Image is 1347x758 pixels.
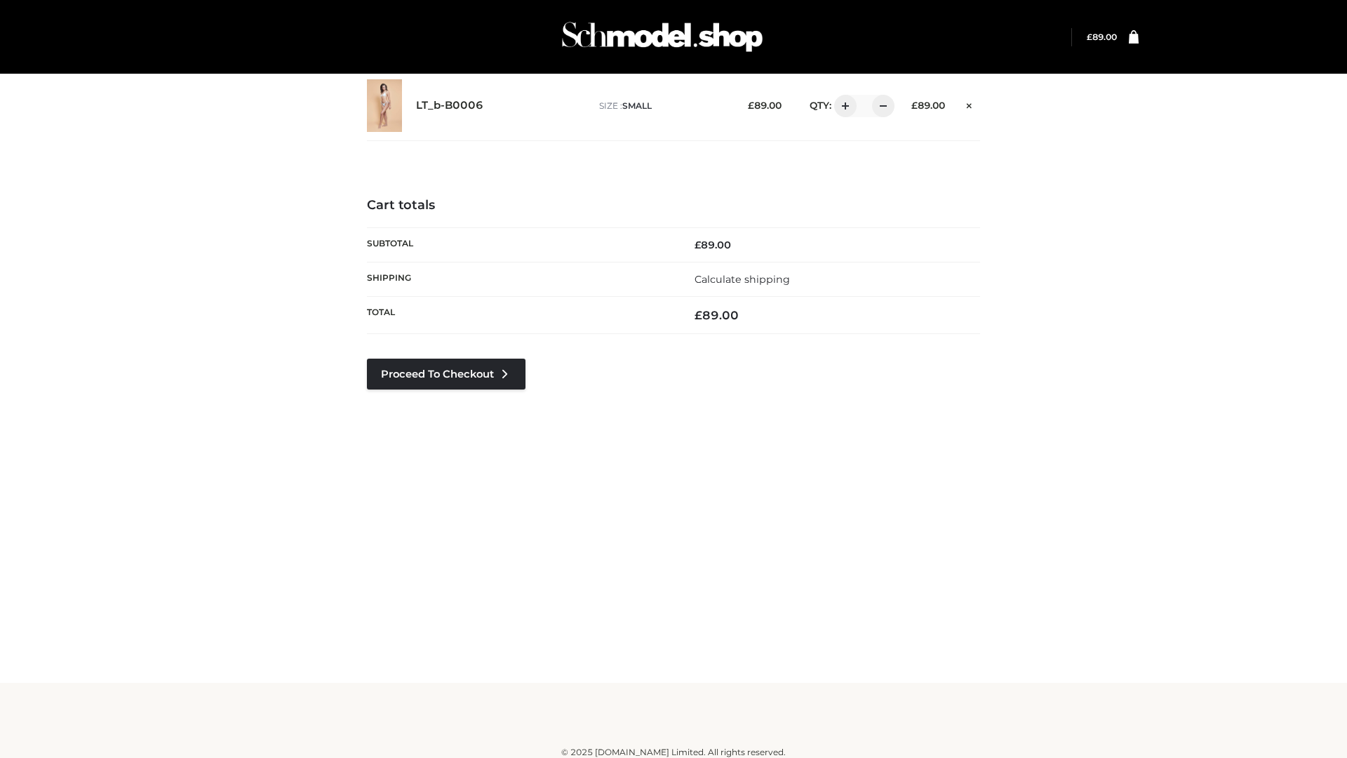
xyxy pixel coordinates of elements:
div: QTY: [796,95,890,117]
img: Schmodel Admin 964 [557,9,768,65]
bdi: 89.00 [911,100,945,111]
bdi: 89.00 [695,308,739,322]
span: £ [695,239,701,251]
span: £ [695,308,702,322]
th: Subtotal [367,227,673,262]
img: LT_b-B0006 - SMALL [367,79,402,132]
bdi: 89.00 [748,100,782,111]
th: Total [367,297,673,334]
a: £89.00 [1087,32,1117,42]
bdi: 89.00 [695,239,731,251]
a: Remove this item [959,95,980,113]
a: Calculate shipping [695,273,790,286]
bdi: 89.00 [1087,32,1117,42]
a: LT_b-B0006 [416,99,483,112]
span: £ [748,100,754,111]
span: £ [1087,32,1092,42]
span: SMALL [622,100,652,111]
span: £ [911,100,918,111]
th: Shipping [367,262,673,296]
p: size : [599,100,726,112]
h4: Cart totals [367,198,980,213]
a: Proceed to Checkout [367,359,525,390]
